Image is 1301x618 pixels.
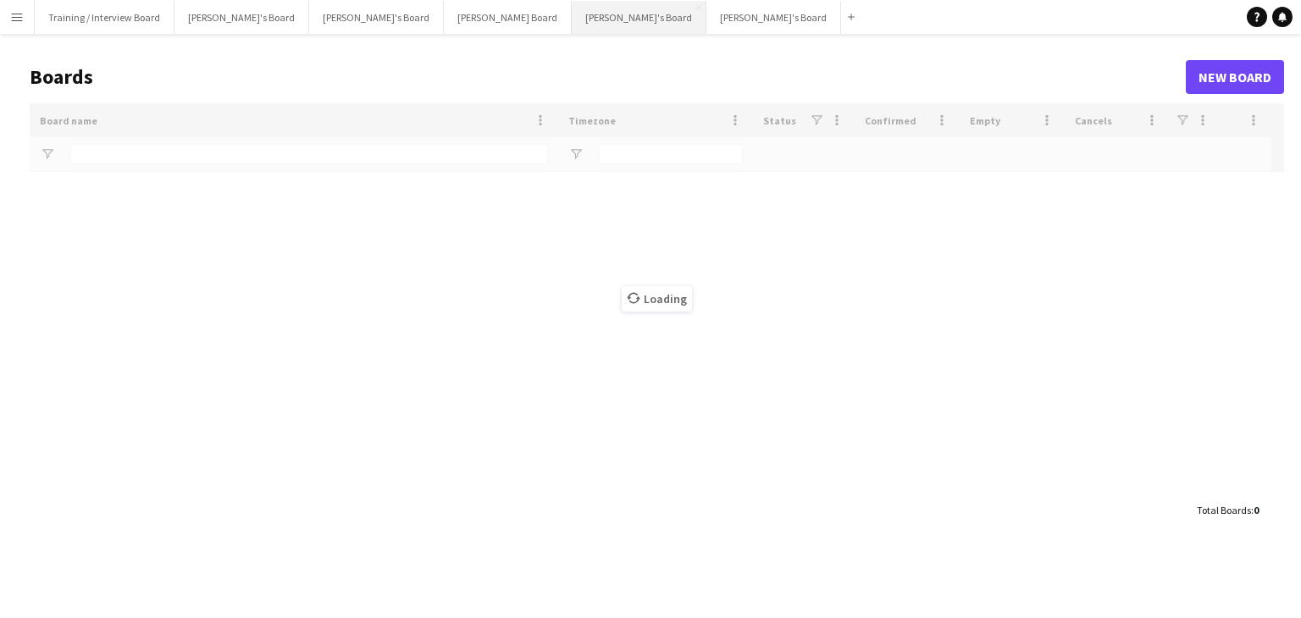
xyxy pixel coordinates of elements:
[444,1,572,34] button: [PERSON_NAME] Board
[1197,494,1259,527] div: :
[1197,504,1251,516] span: Total Boards
[35,1,174,34] button: Training / Interview Board
[174,1,309,34] button: [PERSON_NAME]'s Board
[1254,504,1259,516] span: 0
[572,1,706,34] button: [PERSON_NAME]'s Board
[309,1,444,34] button: [PERSON_NAME]'s Board
[30,64,1186,90] h1: Boards
[1186,60,1284,94] a: New Board
[706,1,841,34] button: [PERSON_NAME]'s Board
[622,286,692,312] span: Loading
